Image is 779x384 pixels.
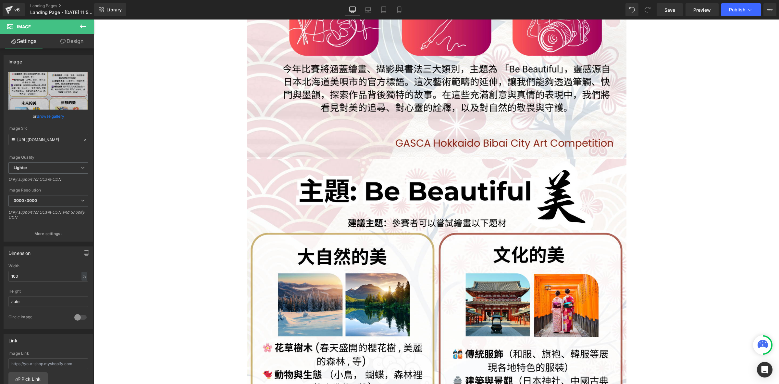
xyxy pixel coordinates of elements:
span: Image [17,24,31,29]
a: Landing Pages [30,3,105,8]
a: Tablet [376,3,391,16]
div: Image [8,55,22,64]
div: Link [8,334,18,343]
input: auto [8,271,88,282]
div: v6 [13,6,21,14]
span: Save [664,7,675,13]
input: https://your-shop.myshopify.com [8,358,88,369]
button: Publish [721,3,761,16]
a: Laptop [360,3,376,16]
a: Desktop [345,3,360,16]
span: Preview [693,7,711,13]
b: 3000x3000 [14,198,37,203]
div: Circle Image [8,314,68,321]
p: More settings [34,231,60,237]
span: Publish [729,7,745,12]
div: Only support for UCare CDN and Shopify CDN [8,210,88,224]
div: Open Intercom Messenger [757,362,773,377]
a: Design [48,34,95,48]
div: Height [8,289,88,294]
span: Library [106,7,122,13]
a: Mobile [391,3,407,16]
div: Only support for UCare CDN [8,177,88,186]
button: Undo [625,3,638,16]
button: Redo [641,3,654,16]
div: or [8,113,88,120]
button: More settings [4,226,93,241]
div: Width [8,264,88,268]
input: auto [8,296,88,307]
b: Lighter [14,165,27,170]
a: New Library [94,3,126,16]
div: Image Resolution [8,188,88,192]
input: Link [8,134,88,145]
a: v6 [3,3,25,16]
div: Dimension [8,247,31,256]
a: Preview [686,3,719,16]
button: More [763,3,776,16]
a: Browse gallery [37,111,64,122]
div: Image Quality [8,155,88,160]
div: Image Src [8,126,88,131]
span: Landing Page - [DATE] 11:52:50 [30,10,93,15]
div: Image Link [8,351,88,356]
div: % [81,272,87,281]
